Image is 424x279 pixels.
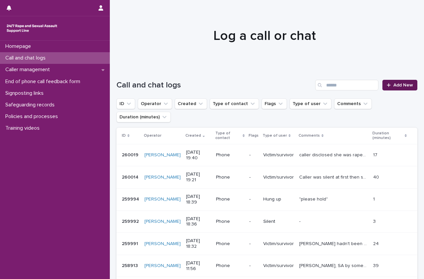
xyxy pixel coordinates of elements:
p: Signposting links [3,90,49,96]
button: Type of contact [210,98,259,109]
p: Created [185,132,201,139]
p: - [249,219,258,224]
p: Phone [216,263,244,269]
p: End of phone call feedback form [3,78,86,85]
button: Operator [138,98,172,109]
p: - [299,217,302,224]
p: 259994 [122,195,140,202]
tr: 260014260014 [PERSON_NAME] [DATE] 19:21Phone-Victim/survivorCaller was silent at first then said ... [116,166,417,189]
p: [DATE] 19:40 [186,150,211,161]
p: Caller management [3,67,55,73]
p: 3 [373,217,377,224]
button: ID [116,98,135,109]
p: Type of user [263,132,287,139]
a: [PERSON_NAME] [144,219,181,224]
p: - [249,197,258,202]
p: Victim/survivor [263,263,294,269]
tr: 260019260019 [PERSON_NAME] [DATE] 19:40Phone-Victim/survivorcaller disclosed she was raped/SA and... [116,144,417,166]
p: 17 [373,151,379,158]
p: [DATE] 18:32 [186,238,211,249]
p: Comments [299,132,320,139]
img: rhQMoQhaT3yELyF149Cw [5,22,59,35]
p: Type of contact [215,130,241,142]
input: Search [315,80,378,90]
tr: 259992259992 [PERSON_NAME] [DATE] 18:36Phone-Silent-- 33 [116,210,417,233]
p: Flags [249,132,259,139]
p: - [249,263,258,269]
p: Phone [216,241,244,247]
p: [DATE] 18:39 [186,194,211,205]
p: Phone [216,219,244,224]
p: [DATE] 18:36 [186,216,211,227]
p: Duration (minutes) [372,130,403,142]
p: caller disclosed she was raped/SA and is now hearing voices. She discussed triggers and I signpos... [299,151,369,158]
a: [PERSON_NAME] [144,197,181,202]
a: [PERSON_NAME] [144,175,181,180]
p: 24 [373,240,380,247]
span: Add New [393,83,413,87]
tr: 259991259991 [PERSON_NAME] [DATE] 18:32Phone-Victim/survivor[PERSON_NAME] hadn't been contacted a... [116,233,417,255]
p: Caller was silent at first then said hello 15 mins in. Then was having a flashback so we did grou... [299,173,369,180]
p: - [249,241,258,247]
p: Alison, SA by someone at church and was drugged with wine. Bipolar disorder. Caller sang to me. T... [299,262,369,269]
button: Comments [334,98,372,109]
p: [DATE] 19:21 [186,172,211,183]
p: 260014 [122,173,140,180]
p: Safeguarding records [3,102,60,108]
p: 259991 [122,240,139,247]
p: - [249,175,258,180]
p: 260019 [122,151,140,158]
p: 39 [373,262,380,269]
p: Call and chat logs [3,55,51,61]
p: Phone [216,175,244,180]
p: 259992 [122,217,140,224]
tr: 259994259994 [PERSON_NAME] [DATE] 18:39Phone-Hung up"please hold""please hold" 11 [116,188,417,210]
button: Type of user [290,98,331,109]
tr: 258913258913 [PERSON_NAME] [DATE] 11:56Phone-Victim/survivor[PERSON_NAME], SA by someone at churc... [116,255,417,277]
p: Phone [216,152,244,158]
p: Victim/survivor [263,152,294,158]
a: Add New [382,80,417,90]
p: ID [122,132,126,139]
p: Training videos [3,125,45,131]
p: 258913 [122,262,139,269]
button: Flags [262,98,287,109]
p: Silent [263,219,294,224]
a: [PERSON_NAME] [144,263,181,269]
p: Homepage [3,43,36,50]
p: 1 [373,195,376,202]
p: Phone [216,197,244,202]
p: Naseema hadn't been contacted again by the police after reporting. Perpetrator is on bail. Caller... [299,240,369,247]
p: "please hold" [299,195,329,202]
p: 40 [373,173,380,180]
h1: Call and chat logs [116,80,313,90]
p: Operator [144,132,161,139]
p: Victim/survivor [263,175,294,180]
h1: Log a call or chat [116,28,412,44]
p: Policies and processes [3,113,63,120]
a: [PERSON_NAME] [144,241,181,247]
a: [PERSON_NAME] [144,152,181,158]
button: Duration (minutes) [116,112,171,122]
p: [DATE] 11:56 [186,260,211,272]
p: Hung up [263,197,294,202]
button: Created [175,98,207,109]
p: - [249,152,258,158]
p: Victim/survivor [263,241,294,247]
